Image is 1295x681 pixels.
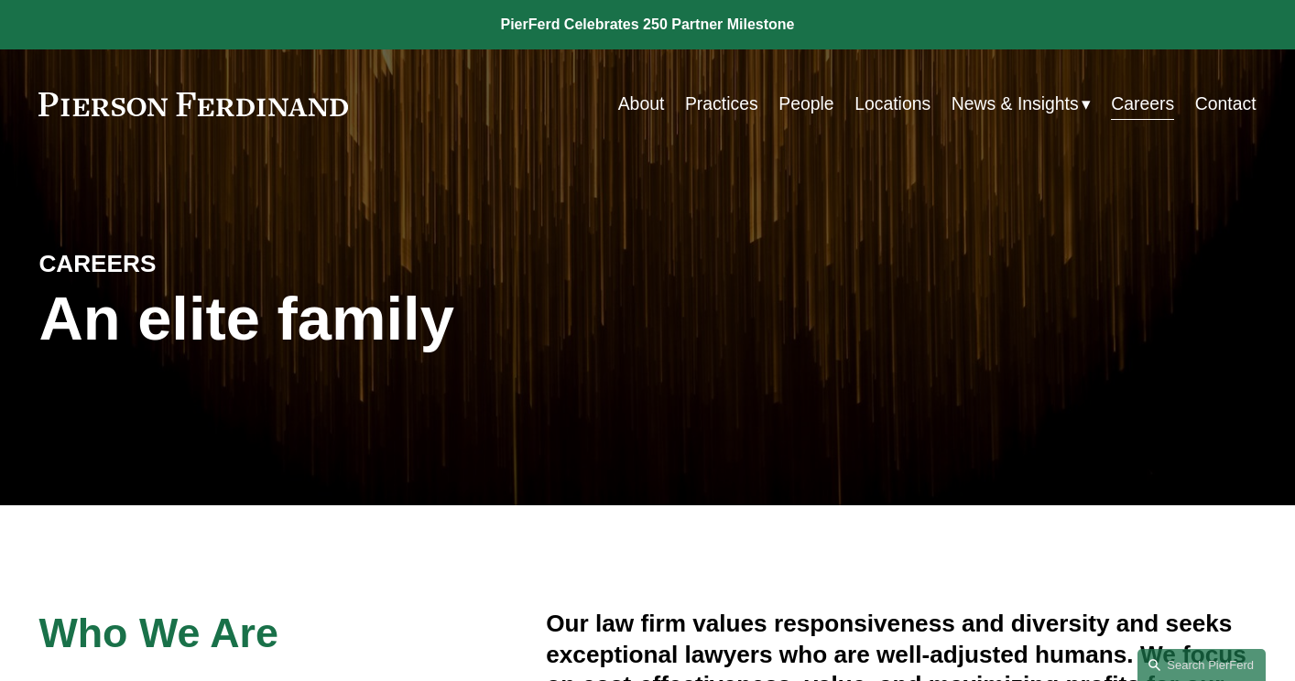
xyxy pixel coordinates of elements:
a: About [618,86,665,122]
a: Careers [1111,86,1174,122]
span: News & Insights [952,88,1079,120]
h4: CAREERS [38,249,343,279]
h1: An elite family [38,284,647,354]
a: Locations [854,86,930,122]
span: Who We Are [38,610,278,656]
a: folder dropdown [952,86,1091,122]
a: People [778,86,833,122]
a: Search this site [1137,649,1266,681]
a: Contact [1195,86,1257,122]
a: Practices [685,86,758,122]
